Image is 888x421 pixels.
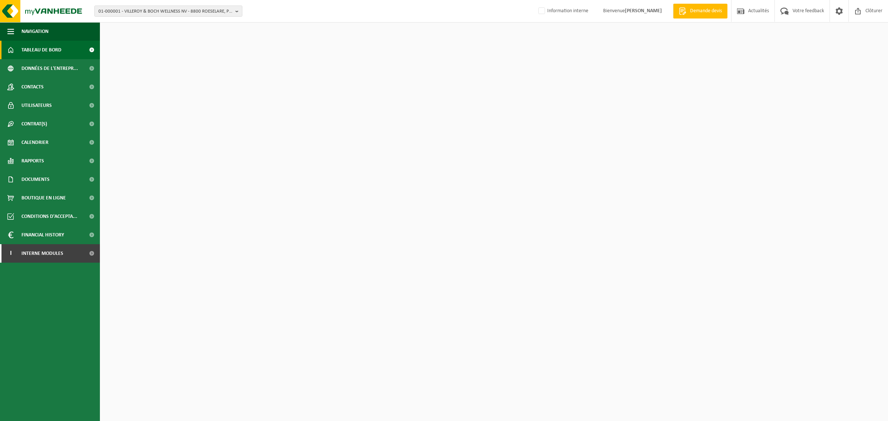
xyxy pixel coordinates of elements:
span: Navigation [21,22,48,41]
span: I [7,244,14,263]
span: Utilisateurs [21,96,52,115]
span: Financial History [21,226,64,244]
strong: [PERSON_NAME] [625,8,662,14]
span: Tableau de bord [21,41,61,59]
span: Données de l'entrepr... [21,59,78,78]
span: 01-000001 - VILLEROY & BOCH WELLNESS NV - 8800 ROESELARE, POPULIERSTRAAT 1 [98,6,232,17]
a: Demande devis [673,4,727,18]
span: Contacts [21,78,44,96]
span: Documents [21,170,50,189]
span: Conditions d'accepta... [21,207,77,226]
span: Interne modules [21,244,63,263]
span: Contrat(s) [21,115,47,133]
span: Demande devis [688,7,724,15]
span: Boutique en ligne [21,189,66,207]
button: 01-000001 - VILLEROY & BOCH WELLNESS NV - 8800 ROESELARE, POPULIERSTRAAT 1 [94,6,242,17]
span: Calendrier [21,133,48,152]
span: Rapports [21,152,44,170]
label: Information interne [537,6,588,17]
